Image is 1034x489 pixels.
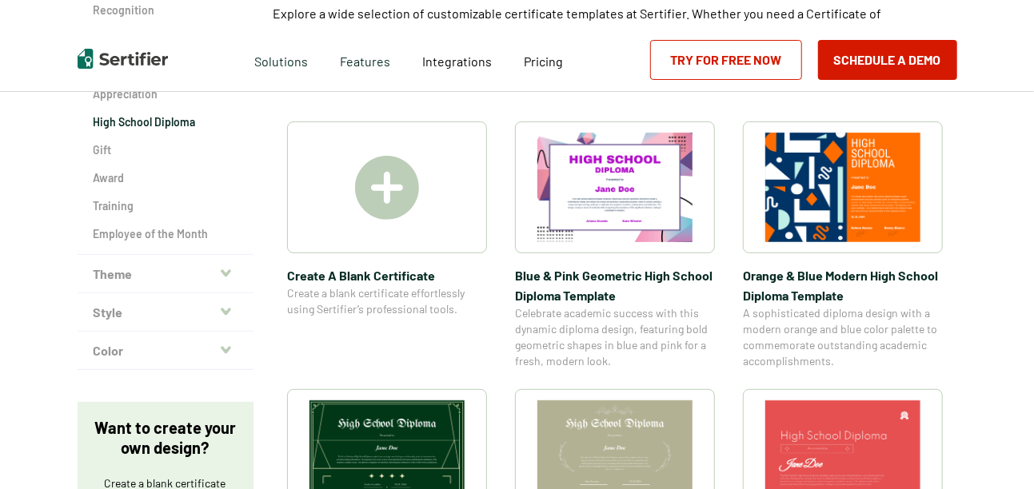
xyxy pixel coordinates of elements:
[422,54,492,69] span: Integrations
[78,49,168,69] img: Sertifier | Digital Credentialing Platform
[340,50,390,70] span: Features
[94,86,238,102] a: Appreciation
[94,142,238,158] a: Gift
[818,40,957,80] button: Schedule a Demo
[94,418,238,458] p: Want to create your own design?
[254,50,308,70] span: Solutions
[78,332,254,370] button: Color
[94,170,238,186] a: Award
[524,50,563,70] a: Pricing
[94,198,238,214] a: Training
[743,305,943,369] span: A sophisticated diploma design with a modern orange and blue color palette to commemorate outstan...
[743,265,943,305] span: Orange & Blue Modern High School Diploma Template
[94,226,238,242] a: Employee of the Month
[78,293,254,332] button: Style
[94,2,238,18] a: Recognition
[743,121,943,369] a: Orange & Blue Modern High School Diploma TemplateOrange & Blue Modern High School Diploma Templat...
[355,156,419,220] img: Create A Blank Certificate
[515,121,715,369] a: Blue & Pink Geometric High School Diploma TemplateBlue & Pink Geometric High School Diploma Templ...
[273,3,957,63] p: Explore a wide selection of customizable certificate templates at Sertifier. Whether you need a C...
[537,133,693,242] img: Blue & Pink Geometric High School Diploma Template
[287,265,487,285] span: Create A Blank Certificate
[287,285,487,317] span: Create a blank certificate effortlessly using Sertifier’s professional tools.
[765,133,920,242] img: Orange & Blue Modern High School Diploma Template
[650,40,802,80] a: Try for Free Now
[524,54,563,69] span: Pricing
[515,305,715,369] span: Celebrate academic success with this dynamic diploma design, featuring bold geometric shapes in b...
[422,50,492,70] a: Integrations
[94,114,238,130] a: High School Diploma
[78,255,254,293] button: Theme
[515,265,715,305] span: Blue & Pink Geometric High School Diploma Template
